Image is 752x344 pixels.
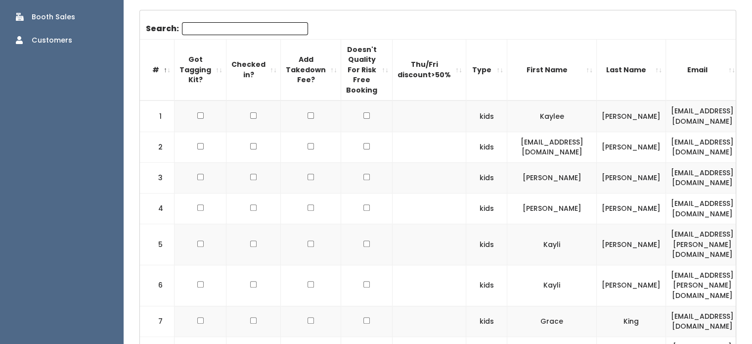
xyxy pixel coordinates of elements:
[140,100,175,132] td: 1
[466,265,507,306] td: kids
[597,224,666,265] td: [PERSON_NAME]
[666,265,739,306] td: [EMAIL_ADDRESS][PERSON_NAME][DOMAIN_NAME]
[140,306,175,337] td: 7
[146,22,308,35] label: Search:
[666,162,739,193] td: [EMAIL_ADDRESS][DOMAIN_NAME]
[666,224,739,265] td: [EMAIL_ADDRESS][PERSON_NAME][DOMAIN_NAME]
[466,132,507,162] td: kids
[32,12,75,22] div: Booth Sales
[140,39,175,100] th: #: activate to sort column descending
[182,22,308,35] input: Search:
[466,306,507,337] td: kids
[466,39,507,100] th: Type: activate to sort column ascending
[140,224,175,265] td: 5
[32,35,72,46] div: Customers
[597,265,666,306] td: [PERSON_NAME]
[393,39,466,100] th: Thu/Fri discount&gt;50%: activate to sort column ascending
[341,39,393,100] th: Doesn't Quality For Risk Free Booking : activate to sort column ascending
[466,100,507,132] td: kids
[507,39,597,100] th: First Name: activate to sort column ascending
[466,224,507,265] td: kids
[140,193,175,224] td: 4
[281,39,341,100] th: Add Takedown Fee?: activate to sort column ascending
[597,162,666,193] td: [PERSON_NAME]
[175,39,226,100] th: Got Tagging Kit?: activate to sort column ascending
[507,132,597,162] td: [EMAIL_ADDRESS][DOMAIN_NAME]
[666,39,739,100] th: Email: activate to sort column ascending
[507,100,597,132] td: Kaylee
[226,39,281,100] th: Checked in?: activate to sort column ascending
[666,100,739,132] td: [EMAIL_ADDRESS][DOMAIN_NAME]
[140,162,175,193] td: 3
[140,132,175,162] td: 2
[666,132,739,162] td: [EMAIL_ADDRESS][DOMAIN_NAME]
[597,132,666,162] td: [PERSON_NAME]
[597,193,666,224] td: [PERSON_NAME]
[466,162,507,193] td: kids
[507,193,597,224] td: [PERSON_NAME]
[507,306,597,337] td: Grace
[466,193,507,224] td: kids
[666,306,739,337] td: [EMAIL_ADDRESS][DOMAIN_NAME]
[597,39,666,100] th: Last Name: activate to sort column ascending
[666,193,739,224] td: [EMAIL_ADDRESS][DOMAIN_NAME]
[507,265,597,306] td: Kayli
[597,100,666,132] td: [PERSON_NAME]
[597,306,666,337] td: King
[140,265,175,306] td: 6
[507,162,597,193] td: [PERSON_NAME]
[507,224,597,265] td: Kayli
